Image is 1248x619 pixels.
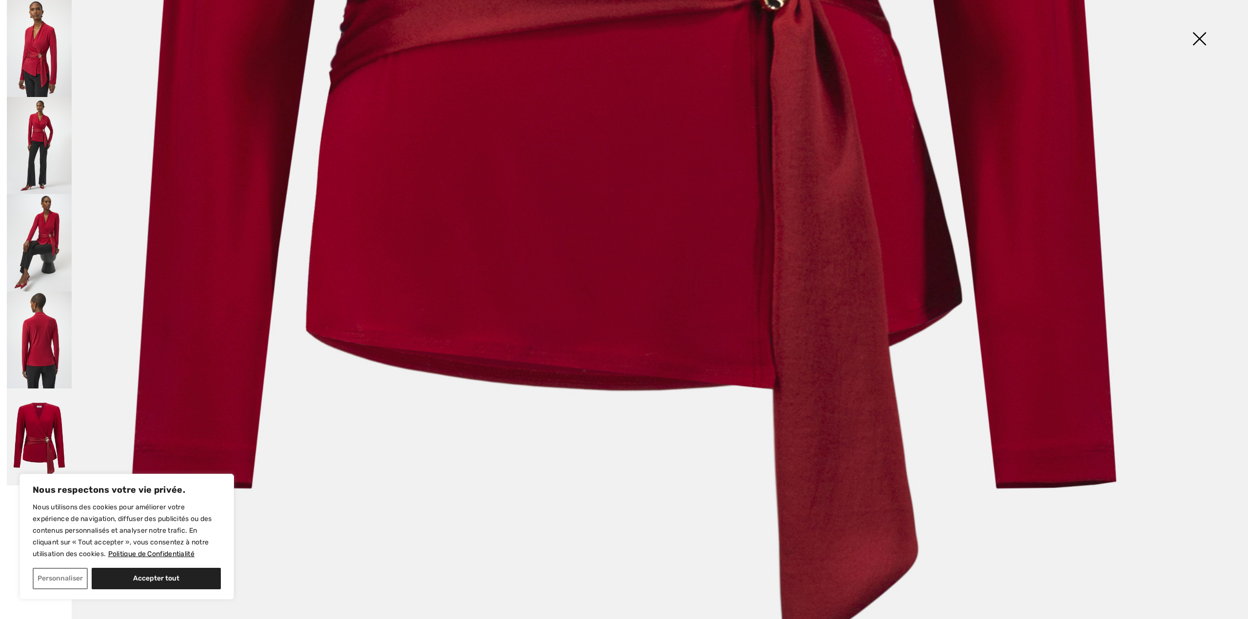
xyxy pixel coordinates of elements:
[21,7,41,16] span: Chat
[33,484,221,496] p: Nous respectons votre vie privée.
[7,291,72,388] img: Haut &Eacute;l&eacute;gante Cache-C&oelig;ur mod&egrave;le 254117. 4
[33,502,221,560] p: Nous utilisons des cookies pour améliorer votre expérience de navigation, diffuser des publicités...
[33,568,88,589] button: Personnaliser
[92,568,221,589] button: Accepter tout
[7,388,72,486] img: Haut &Eacute;l&eacute;gante Cache-C&oelig;ur mod&egrave;le 254117. 5
[19,474,234,600] div: Nous respectons votre vie privée.
[7,97,72,194] img: Haut &Eacute;l&eacute;gante Cache-C&oelig;ur mod&egrave;le 254117. 2
[1175,15,1224,65] img: X
[108,549,195,559] a: Politique de Confidentialité
[7,194,72,291] img: Haut &Eacute;l&eacute;gante Cache-C&oelig;ur mod&egrave;le 254117. 3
